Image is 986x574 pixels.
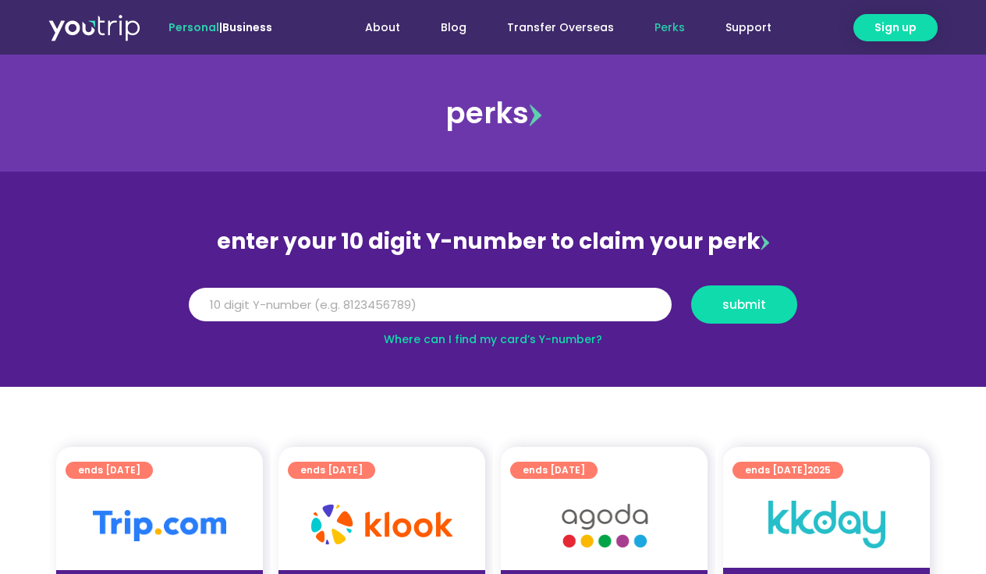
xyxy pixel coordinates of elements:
[807,463,831,477] span: 2025
[168,19,272,35] span: |
[691,285,797,324] button: submit
[523,462,585,479] span: ends [DATE]
[181,221,805,262] div: enter your 10 digit Y-number to claim your perk
[288,462,375,479] a: ends [DATE]
[732,462,843,479] a: ends [DATE]2025
[722,299,766,310] span: submit
[345,13,420,42] a: About
[384,331,602,347] a: Where can I find my card’s Y-number?
[168,19,219,35] span: Personal
[222,19,272,35] a: Business
[78,462,140,479] span: ends [DATE]
[705,13,792,42] a: Support
[634,13,705,42] a: Perks
[853,14,938,41] a: Sign up
[300,462,363,479] span: ends [DATE]
[874,19,917,36] span: Sign up
[314,13,792,42] nav: Menu
[420,13,487,42] a: Blog
[510,462,598,479] a: ends [DATE]
[487,13,634,42] a: Transfer Overseas
[189,288,672,322] input: 10 digit Y-number (e.g. 8123456789)
[745,462,831,479] span: ends [DATE]
[189,285,797,335] form: Y Number
[66,462,153,479] a: ends [DATE]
